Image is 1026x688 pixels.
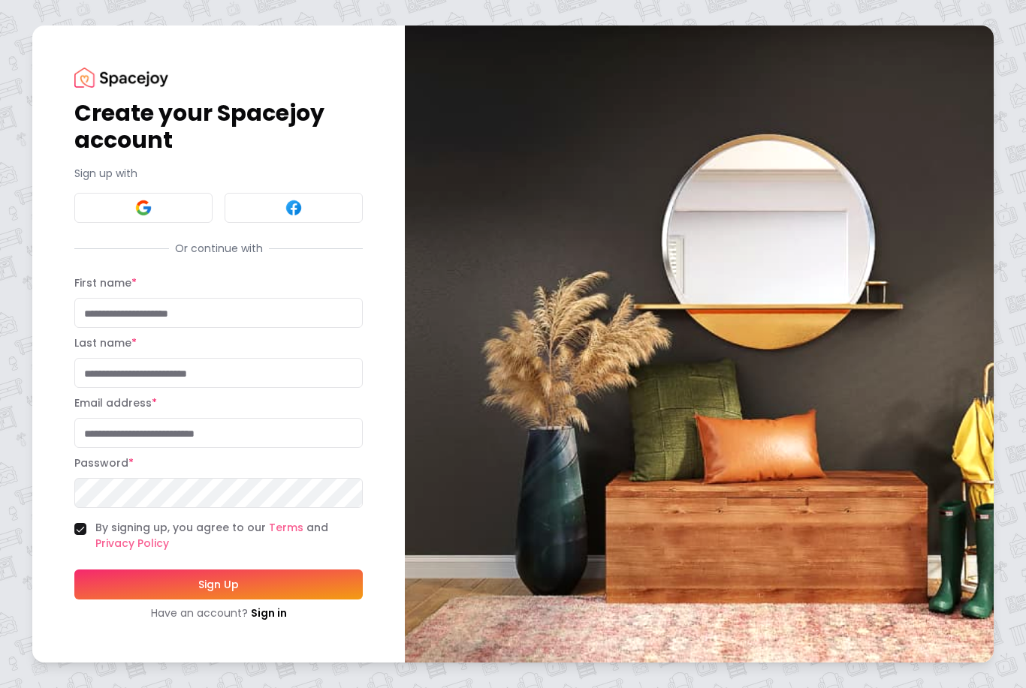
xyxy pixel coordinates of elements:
a: Terms [269,520,303,535]
label: First name [74,275,137,290]
span: Or continue with [169,241,269,256]
button: Sign Up [74,569,363,599]
img: Facebook signin [285,199,303,217]
a: Privacy Policy [95,536,169,551]
p: Sign up with [74,166,363,181]
img: Google signin [134,199,152,217]
label: Last name [74,335,137,350]
label: By signing up, you agree to our and [95,520,363,551]
h1: Create your Spacejoy account [74,100,363,154]
label: Email address [74,395,157,410]
img: banner [405,26,994,662]
img: Spacejoy Logo [74,68,168,88]
label: Password [74,455,134,470]
div: Have an account? [74,605,363,620]
a: Sign in [251,605,287,620]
